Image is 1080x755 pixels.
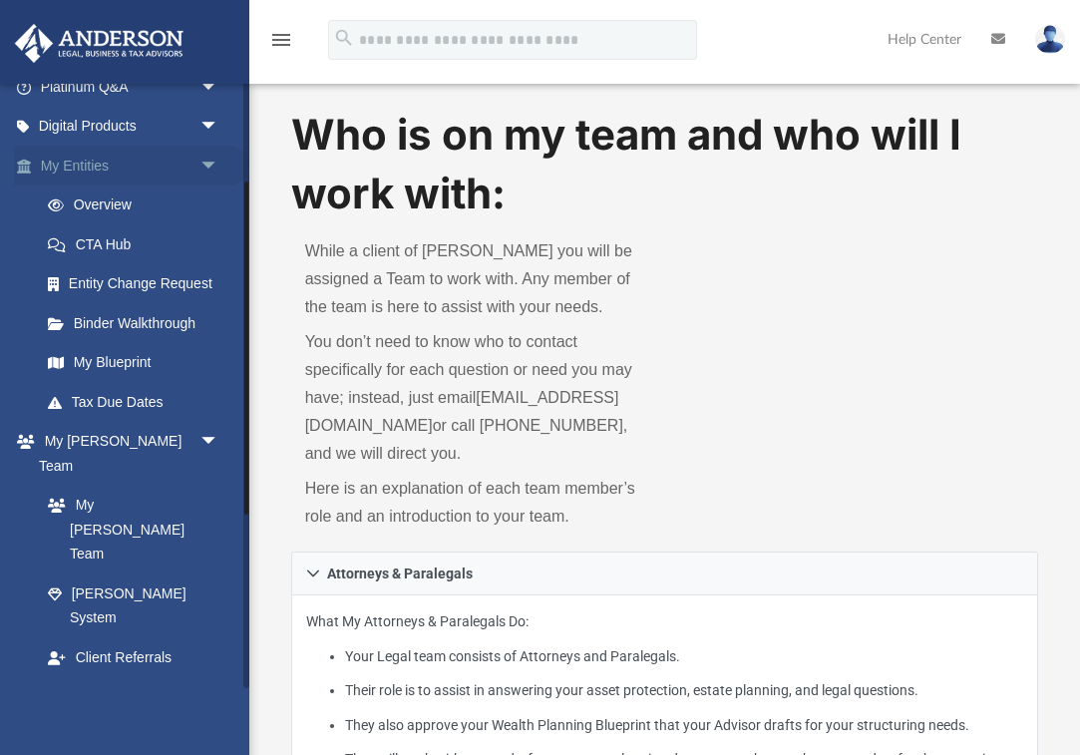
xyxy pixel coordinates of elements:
a: Tax Due Dates [28,382,249,422]
span: arrow_drop_down [199,146,239,187]
li: Their role is to assist in answering your asset protection, estate planning, and legal questions. [345,678,1024,703]
a: [PERSON_NAME] System [28,573,239,637]
p: While a client of [PERSON_NAME] you will be assigned a Team to work with. Any member of the team ... [305,237,651,321]
i: menu [269,28,293,52]
a: My [PERSON_NAME] Teamarrow_drop_down [14,422,239,486]
span: Attorneys & Paralegals [327,566,473,580]
a: Binder Walkthrough [28,303,249,343]
a: Platinum Q&Aarrow_drop_down [14,67,249,107]
a: menu [269,38,293,52]
span: arrow_drop_down [199,67,239,108]
a: My Blueprint [28,343,239,383]
a: My Documentsarrow_drop_down [14,677,239,717]
h1: Who is on my team and who will I work with: [291,106,1039,223]
a: CTA Hub [28,224,249,264]
a: Digital Productsarrow_drop_down [14,107,249,147]
a: Overview [28,186,249,225]
p: Here is an explanation of each team member’s role and an introduction to your team. [305,475,651,531]
a: Client Referrals [28,637,239,677]
img: User Pic [1035,25,1065,54]
li: They also approve your Wealth Planning Blueprint that your Advisor drafts for your structuring ne... [345,713,1024,738]
a: My Entitiesarrow_drop_down [14,146,249,186]
p: You don’t need to know who to contact specifically for each question or need you may have; instea... [305,328,651,468]
span: arrow_drop_down [199,107,239,148]
span: arrow_drop_down [199,677,239,718]
i: search [333,27,355,49]
a: My [PERSON_NAME] Team [28,486,229,574]
img: Anderson Advisors Platinum Portal [9,24,189,63]
a: [EMAIL_ADDRESS][DOMAIN_NAME] [305,389,619,434]
a: Entity Change Request [28,264,249,304]
a: Attorneys & Paralegals [291,552,1039,595]
span: arrow_drop_down [199,422,239,463]
li: Your Legal team consists of Attorneys and Paralegals. [345,644,1024,669]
